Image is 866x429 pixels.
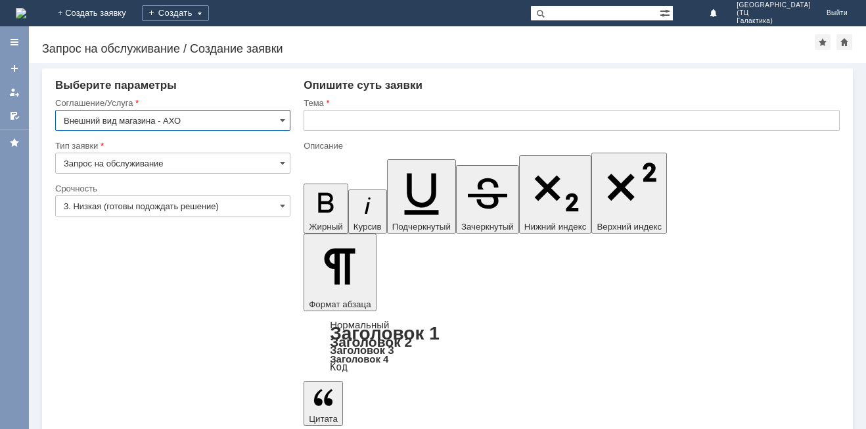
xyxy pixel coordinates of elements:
[519,155,592,234] button: Нижний индекс
[55,79,177,91] span: Выберите параметры
[4,105,25,126] a: Мои согласования
[142,5,209,21] div: Создать
[304,141,837,150] div: Описание
[304,79,422,91] span: Опишите суть заявки
[737,17,811,25] span: Галактика)
[4,58,25,79] a: Создать заявку
[330,334,412,349] a: Заголовок 2
[836,34,852,50] div: Сделать домашней страницей
[591,153,667,234] button: Верхний индекс
[348,189,387,234] button: Курсив
[55,184,288,193] div: Срочность
[330,353,388,365] a: Заголовок 4
[16,8,26,18] img: logo
[330,323,440,343] a: Заголовок 1
[4,82,25,103] a: Мои заявки
[304,184,348,234] button: Жирный
[461,222,514,232] span: Зачеркнутый
[737,9,811,17] span: (ТЦ
[309,299,371,309] span: Формат абзаца
[815,34,831,50] div: Добавить в избранное
[55,99,288,107] div: Соглашение/Услуга
[304,381,343,426] button: Цитата
[309,222,343,232] span: Жирный
[353,222,382,232] span: Курсив
[597,222,662,232] span: Верхний индекс
[304,99,837,107] div: Тема
[660,6,673,18] span: Расширенный поиск
[16,8,26,18] a: Перейти на домашнюю страницу
[392,222,451,232] span: Подчеркнутый
[456,165,519,234] button: Зачеркнутый
[309,414,338,424] span: Цитата
[524,222,587,232] span: Нижний индекс
[330,344,394,356] a: Заголовок 3
[42,42,815,55] div: Запрос на обслуживание / Создание заявки
[304,320,840,372] div: Формат абзаца
[387,159,456,234] button: Подчеркнутый
[737,1,811,9] span: [GEOGRAPHIC_DATA]
[55,141,288,150] div: Тип заявки
[330,319,389,330] a: Нормальный
[304,234,376,311] button: Формат абзаца
[330,361,348,373] a: Код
